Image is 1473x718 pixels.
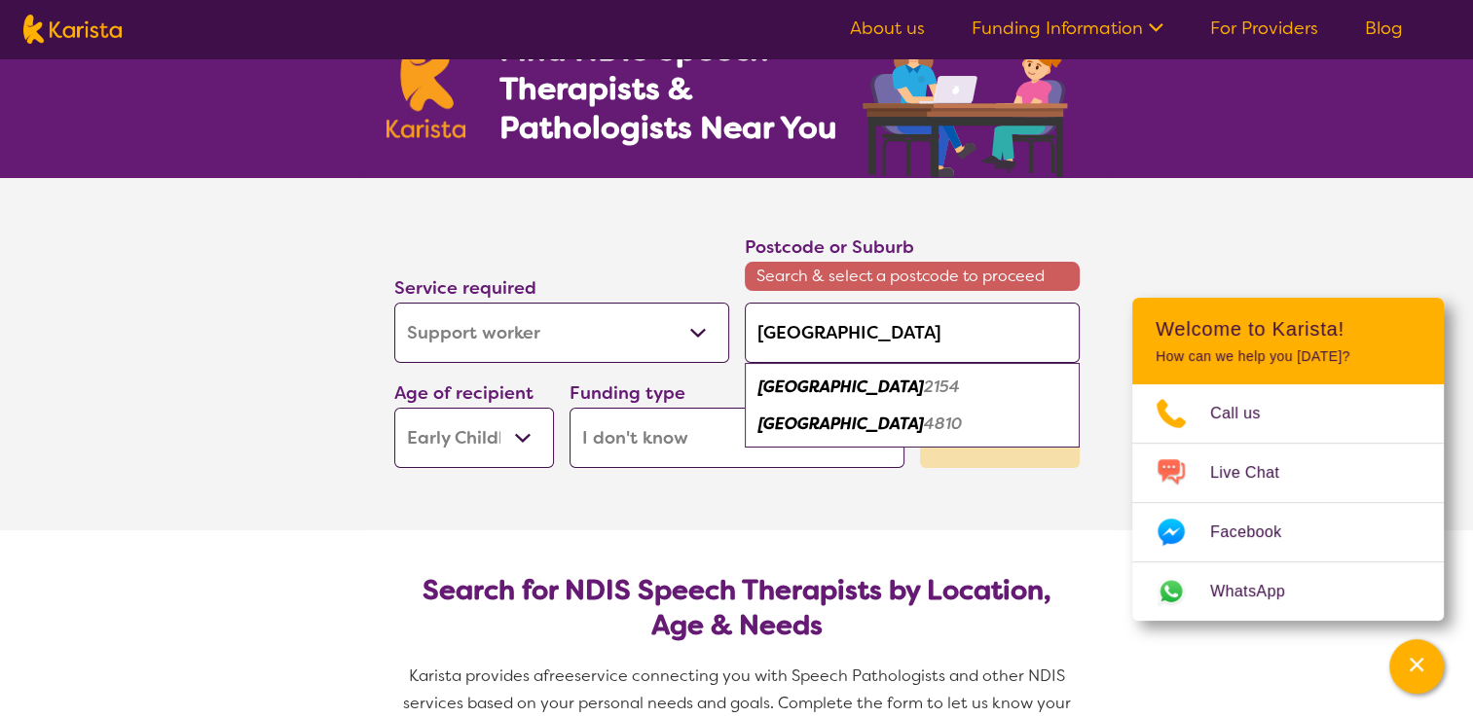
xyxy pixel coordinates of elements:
span: Call us [1210,399,1284,428]
span: free [543,665,574,686]
img: speech-therapy [847,8,1087,178]
label: Age of recipient [394,381,534,405]
button: Channel Menu [1389,639,1444,694]
label: Funding type [570,381,685,405]
a: About us [850,17,925,40]
em: 4810 [924,413,962,434]
img: Karista logo [387,33,466,138]
h2: Search for NDIS Speech Therapists by Location, Age & Needs [410,573,1064,643]
span: Live Chat [1210,458,1303,487]
input: Type [745,303,1080,363]
em: [GEOGRAPHIC_DATA] [758,377,924,397]
p: How can we help you [DATE]? [1156,348,1420,365]
a: Web link opens in a new tab. [1132,562,1444,621]
em: [GEOGRAPHIC_DATA] [758,413,924,434]
span: WhatsApp [1210,577,1308,606]
div: Channel Menu [1132,298,1444,621]
label: Postcode or Suburb [745,235,914,259]
h1: Find NDIS Speech Therapists & Pathologists Near You [498,30,859,147]
em: 2154 [924,377,960,397]
div: Castle Hill 2154 [755,369,1070,406]
label: Service required [394,276,536,300]
a: For Providers [1210,17,1318,40]
a: Blog [1365,17,1403,40]
span: Facebook [1210,518,1305,547]
a: Funding Information [972,17,1163,40]
img: Karista logo [23,15,122,44]
h2: Welcome to Karista! [1156,317,1420,341]
span: Karista provides a [409,665,543,686]
ul: Choose channel [1132,384,1444,621]
span: Search & select a postcode to proceed [745,262,1080,291]
div: Castle Hill 4810 [755,406,1070,443]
